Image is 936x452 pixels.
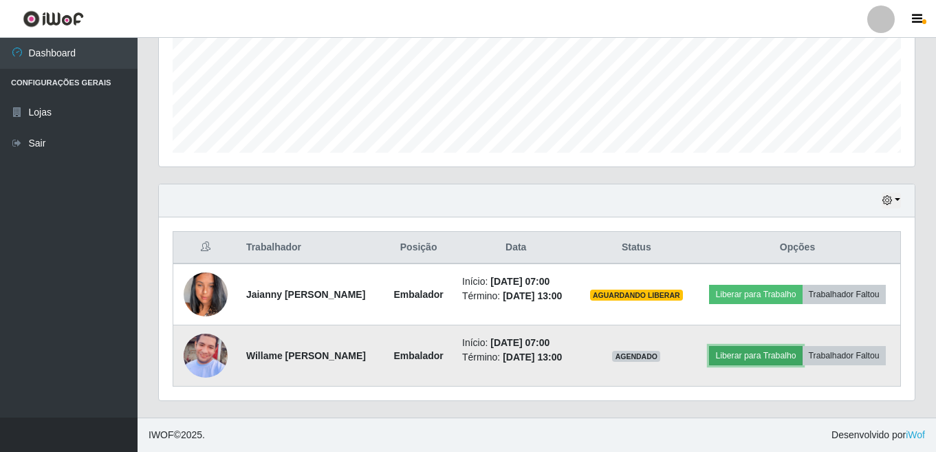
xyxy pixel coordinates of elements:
[23,10,84,28] img: CoreUI Logo
[149,428,205,442] span: © 2025 .
[695,232,900,264] th: Opções
[490,276,549,287] time: [DATE] 07:00
[184,255,228,334] img: 1756152296387.jpeg
[462,275,570,289] li: Início:
[709,285,802,304] button: Liberar para Trabalho
[462,350,570,365] li: Término:
[490,337,549,348] time: [DATE] 07:00
[503,352,562,363] time: [DATE] 13:00
[503,290,562,301] time: [DATE] 13:00
[803,346,886,365] button: Trabalhador Faltou
[578,232,695,264] th: Status
[393,289,443,300] strong: Embalador
[803,285,886,304] button: Trabalhador Faltou
[590,290,683,301] span: AGUARDANDO LIBERAR
[831,428,925,442] span: Desenvolvido por
[246,350,366,361] strong: Willame [PERSON_NAME]
[709,346,802,365] button: Liberar para Trabalho
[238,232,383,264] th: Trabalhador
[462,336,570,350] li: Início:
[383,232,454,264] th: Posição
[906,429,925,440] a: iWof
[454,232,578,264] th: Data
[184,306,228,405] img: 1754918397165.jpeg
[462,289,570,303] li: Término:
[612,351,660,362] span: AGENDADO
[149,429,174,440] span: IWOF
[393,350,443,361] strong: Embalador
[246,289,365,300] strong: Jaianny [PERSON_NAME]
